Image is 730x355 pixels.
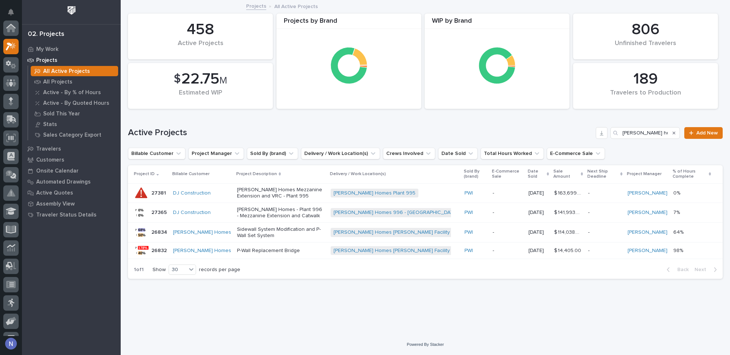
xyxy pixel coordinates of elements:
[334,248,450,254] a: [PERSON_NAME] Homes [PERSON_NAME] Facility
[464,210,473,216] a: PWI
[586,70,705,88] div: 189
[464,229,473,236] a: PWI
[9,9,19,21] div: Notifications
[3,4,19,20] button: Notifications
[492,167,523,181] p: E-Commerce Sale
[153,267,166,273] p: Show
[128,148,185,159] button: Billable Customer
[36,146,61,152] p: Travelers
[528,167,545,181] p: Date Sold
[151,228,169,236] p: 26834
[36,212,97,218] p: Traveler Status Details
[554,228,584,236] p: $ 114,038.00
[28,66,121,76] a: All Active Projects
[553,167,579,181] p: Sale Amount
[481,148,544,159] button: Total Hours Worked
[673,228,685,236] p: 64%
[528,210,549,216] p: [DATE]
[134,170,155,178] p: Project ID
[43,132,101,138] p: Sales Category Export
[588,190,621,196] p: -
[28,87,121,97] a: Active - By % of Hours
[547,148,605,159] button: E-Commerce Sale
[3,336,19,351] button: users-avatar
[330,170,386,178] p: Delivery / Work Location(s)
[28,119,121,129] a: Stats
[43,100,109,107] p: Active - By Quoted Hours
[628,248,667,254] a: [PERSON_NAME]
[151,189,168,196] p: 27381
[219,76,227,85] span: M
[43,89,101,96] p: Active - By % of Hours
[673,189,682,196] p: 0%
[140,21,260,39] div: 458
[692,266,723,273] button: Next
[28,130,121,140] a: Sales Category Export
[684,127,723,139] a: Add New
[464,190,473,196] a: PWI
[43,68,90,75] p: All Active Projects
[36,168,79,174] p: Onsite Calendar
[199,267,240,273] p: records per page
[128,203,723,223] tr: 2736527365 DJ Construction [PERSON_NAME] Homes - Plant 996 - Mezzanine Extension and Catwalk[PERS...
[407,342,444,347] a: Powered By Stacker
[334,210,458,216] a: [PERSON_NAME] Homes 996 - [GEOGRAPHIC_DATA]
[588,210,621,216] p: -
[43,121,57,128] p: Stats
[22,154,121,165] a: Customers
[695,266,711,273] span: Next
[43,111,80,117] p: Sold This Year
[673,246,685,254] p: 98%
[586,21,705,39] div: 806
[493,229,523,236] p: -
[673,266,689,273] span: Back
[36,157,64,163] p: Customers
[493,190,523,196] p: -
[627,170,662,178] p: Project Manager
[383,148,435,159] button: Crews Involved
[173,229,231,236] a: [PERSON_NAME] Homes
[28,77,121,87] a: All Projects
[22,143,121,154] a: Travelers
[36,201,75,207] p: Assembly View
[661,266,692,273] button: Back
[173,248,231,254] a: [PERSON_NAME] Homes
[140,89,260,104] div: Estimated WIP
[610,127,680,139] input: Search
[22,176,121,187] a: Automated Drawings
[128,223,723,243] tr: 2683426834 [PERSON_NAME] Homes Sidewall System Modification and P-Wall Set System[PERSON_NAME] Ho...
[128,261,150,279] p: 1 of 1
[628,229,667,236] a: [PERSON_NAME]
[246,1,266,10] a: Projects
[247,148,298,159] button: Sold By (brand)
[128,183,723,203] tr: 2738127381 DJ Construction [PERSON_NAME] Homes Mezzanine Extension and VRC - Plant 995[PERSON_NAM...
[493,210,523,216] p: -
[173,190,211,196] a: DJ Construction
[181,71,219,87] span: 22.75
[587,167,618,181] p: Next Ship Deadline
[673,167,707,181] p: % of Hours Complete
[673,208,681,216] p: 7%
[28,98,121,108] a: Active - By Quoted Hours
[301,148,380,159] button: Delivery / Work Location(s)
[151,246,168,254] p: 26832
[276,17,421,29] div: Projects by Brand
[28,108,121,119] a: Sold This Year
[169,266,187,274] div: 30
[554,189,584,196] p: $ 163,699.38
[528,229,549,236] p: [DATE]
[493,248,523,254] p: -
[172,170,210,178] p: Billable Customer
[22,187,121,198] a: Active Quotes
[586,40,705,55] div: Unfinished Travelers
[586,89,705,104] div: Travelers to Production
[128,127,593,138] h1: Active Projects
[628,190,667,196] a: [PERSON_NAME]
[36,46,59,53] p: My Work
[528,248,549,254] p: [DATE]
[36,190,73,196] p: Active Quotes
[628,210,667,216] a: [PERSON_NAME]
[274,2,318,10] p: All Active Projects
[43,79,72,85] p: All Projects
